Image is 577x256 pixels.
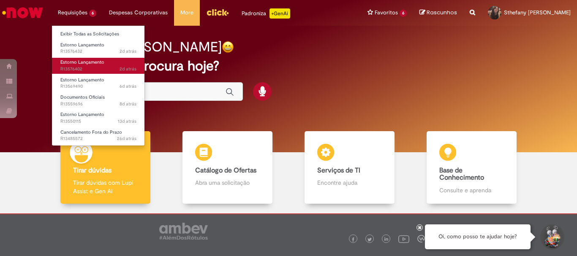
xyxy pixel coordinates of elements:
span: Favoritos [375,8,398,17]
time: 23/09/2025 15:15:31 [120,101,136,107]
span: Requisições [58,8,87,17]
span: R13559696 [60,101,136,108]
b: Tirar dúvidas [73,166,112,175]
a: Aberto R13576432 : Estorno Lançamento [52,40,145,56]
img: logo_footer_linkedin.png [384,237,389,242]
p: +GenAi [269,8,290,19]
a: Aberto R13550115 : Estorno Lançamento [52,110,145,126]
a: Tirar dúvidas Tirar dúvidas com Lupi Assist e Gen Ai [44,131,166,204]
button: Iniciar Conversa de Suporte [539,224,564,250]
p: Tirar dúvidas com Lupi Assist e Gen Ai [73,178,137,195]
div: Padroniza [242,8,290,19]
span: 6d atrás [120,83,136,89]
img: logo_footer_youtube.png [398,233,409,244]
p: Abra uma solicitação [195,178,259,187]
a: Serviços de TI Encontre ajuda [288,131,411,204]
ul: Requisições [52,25,145,146]
span: R13485572 [60,135,136,142]
p: Consulte e aprenda [439,186,504,194]
span: R13576402 [60,66,136,73]
b: Base de Conhecimento [439,166,484,182]
span: Estorno Lançamento [60,59,104,65]
span: R13569490 [60,83,136,90]
span: Documentos Oficiais [60,94,105,100]
p: Encontre ajuda [317,178,381,187]
img: ServiceNow [1,4,44,21]
img: logo_footer_workplace.png [417,235,425,243]
span: 8d atrás [120,101,136,107]
span: 2d atrás [120,66,136,72]
div: Oi, como posso te ajudar hoje? [425,224,531,249]
a: Aberto R13485572 : Cancelamento Fora do Prazo [52,128,145,143]
span: 6 [89,10,96,17]
img: logo_footer_facebook.png [351,237,355,242]
span: Despesas Corporativas [109,8,168,17]
a: Base de Conhecimento Consulte e aprenda [411,131,533,204]
time: 05/09/2025 15:36:06 [117,135,136,142]
img: logo_footer_twitter.png [367,237,372,242]
img: click_logo_yellow_360x200.png [206,6,229,19]
span: 13d atrás [118,118,136,124]
span: Cancelamento Fora do Prazo [60,129,122,135]
span: R13550115 [60,118,136,125]
time: 19/09/2025 11:14:20 [118,118,136,124]
img: logo_footer_ambev_rotulo_gray.png [159,223,208,240]
span: More [180,8,193,17]
b: Catálogo de Ofertas [195,166,256,175]
span: Estorno Lançamento [60,42,104,48]
span: Sthefany [PERSON_NAME] [504,9,571,16]
span: Rascunhos [427,8,457,16]
span: 2d atrás [120,48,136,54]
time: 26/09/2025 09:49:18 [120,83,136,89]
a: Aberto R13576402 : Estorno Lançamento [52,58,145,73]
span: R13576432 [60,48,136,55]
img: happy-face.png [222,41,234,53]
a: Rascunhos [419,9,457,17]
a: Catálogo de Ofertas Abra uma solicitação [166,131,288,204]
time: 29/09/2025 12:04:09 [120,48,136,54]
span: 6 [400,10,407,17]
a: Aberto R13559696 : Documentos Oficiais [52,93,145,108]
span: Estorno Lançamento [60,111,104,118]
h2: O que você procura hoje? [60,59,517,73]
a: Exibir Todas as Solicitações [52,30,145,39]
b: Serviços de TI [317,166,360,175]
span: 26d atrás [117,135,136,142]
a: Aberto R13569490 : Estorno Lançamento [52,75,145,91]
span: Estorno Lançamento [60,77,104,83]
time: 29/09/2025 11:59:28 [120,66,136,72]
